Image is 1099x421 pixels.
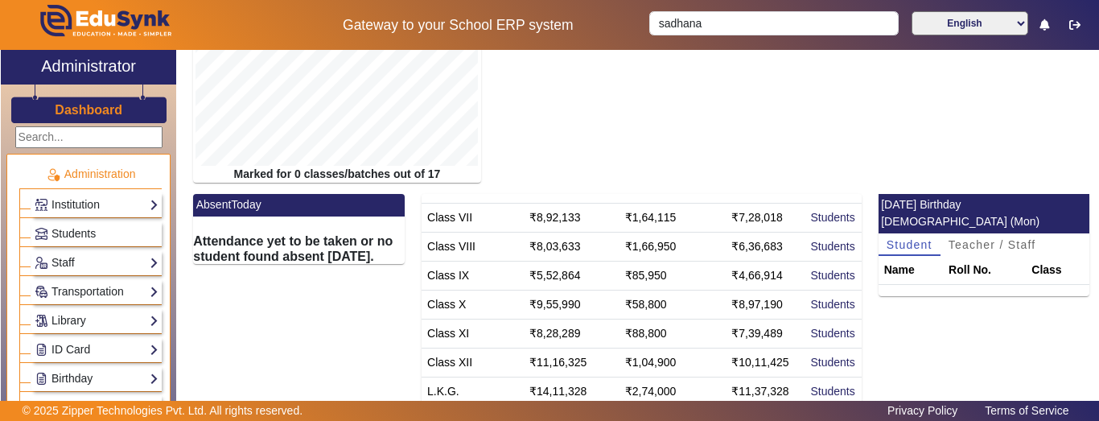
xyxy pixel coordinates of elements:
td: Class XII [422,348,524,377]
th: Roll No. [943,256,1026,285]
td: ₹11,16,325 [524,348,619,377]
a: Students [810,327,854,340]
td: ₹6,36,683 [726,232,805,261]
td: ₹1,66,950 [619,232,726,261]
td: ₹85,950 [619,261,726,290]
td: ₹8,92,133 [524,203,619,232]
a: Students [810,385,854,398]
td: ₹9,55,990 [524,290,619,319]
a: Students [810,298,854,311]
a: Students [35,225,158,243]
td: ₹8,28,289 [524,319,619,348]
td: ₹1,64,115 [619,203,726,232]
td: ₹4,66,914 [726,261,805,290]
td: ₹58,800 [619,290,726,319]
td: Class XI [422,319,524,348]
td: ₹1,04,900 [619,348,726,377]
mat-card-header: [DATE] Birthday [DEMOGRAPHIC_DATA] (Mon) [879,194,1090,233]
span: Students [51,227,96,240]
h6: Attendance yet to be taken or no student found absent [DATE]. [193,233,405,264]
td: Class X [422,290,524,319]
td: ₹7,39,489 [726,319,805,348]
th: Class [1026,256,1089,285]
img: Students.png [35,228,47,240]
img: Administration.png [46,167,60,182]
input: Search... [15,126,163,148]
h3: Dashboard [55,102,122,118]
a: Students [810,356,854,369]
td: Class VII [422,203,524,232]
td: ₹8,03,633 [524,232,619,261]
td: ₹10,11,425 [726,348,805,377]
td: ₹8,97,190 [726,290,805,319]
div: Marked for 0 classes/batches out of 17 [193,166,480,183]
td: ₹2,74,000 [619,377,726,406]
a: Privacy Policy [879,400,965,421]
a: Students [810,182,854,195]
th: Name [879,256,943,285]
td: Class IX [422,261,524,290]
a: Administrator [1,50,176,85]
td: ₹5,52,864 [524,261,619,290]
td: ₹14,11,328 [524,377,619,406]
h2: Administrator [41,56,136,76]
a: Students [810,211,854,224]
td: ₹11,37,328 [726,377,805,406]
span: Teacher / Staff [949,239,1036,250]
td: L.K.G. [422,377,524,406]
a: Terms of Service [977,400,1076,421]
td: Class VIII [422,232,524,261]
span: Student [887,239,932,250]
td: ₹88,800 [619,319,726,348]
input: Search [649,11,898,35]
a: Students [810,269,854,282]
a: Students [810,240,854,253]
a: Dashboard [54,101,123,118]
p: © 2025 Zipper Technologies Pvt. Ltd. All rights reserved. [23,402,303,419]
h5: Gateway to your School ERP system [284,17,633,34]
mat-card-header: AbsentToday [193,194,405,217]
td: ₹7,28,018 [726,203,805,232]
p: Administration [19,166,162,183]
